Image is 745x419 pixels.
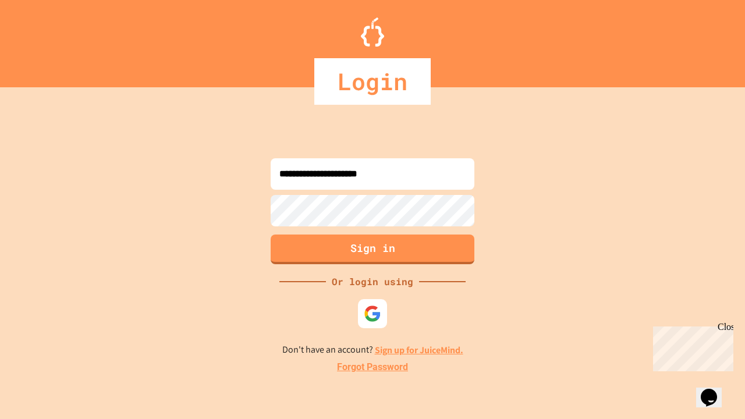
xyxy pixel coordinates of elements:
iframe: chat widget [696,372,733,407]
p: Don't have an account? [282,343,463,357]
a: Forgot Password [337,360,408,374]
button: Sign in [271,235,474,264]
a: Sign up for JuiceMind. [375,344,463,356]
div: Login [314,58,431,105]
div: Or login using [326,275,419,289]
iframe: chat widget [648,322,733,371]
img: google-icon.svg [364,305,381,322]
img: Logo.svg [361,17,384,47]
div: Chat with us now!Close [5,5,80,74]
